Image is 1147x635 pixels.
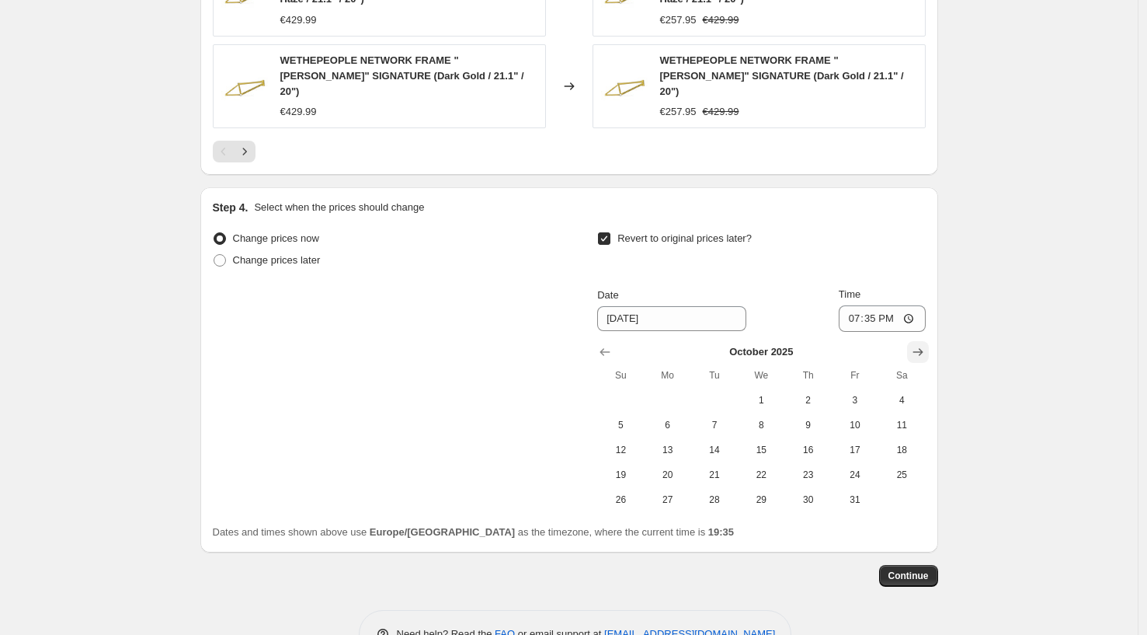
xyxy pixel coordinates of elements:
span: 5 [603,419,638,431]
span: 10 [838,419,872,431]
th: Tuesday [691,363,738,388]
span: We [744,369,778,382]
span: 27 [651,494,685,506]
span: 2 [791,394,825,406]
th: Sunday [597,363,644,388]
button: Thursday October 16 2025 [784,438,831,462]
span: 25 [885,469,919,481]
button: Friday October 10 2025 [832,413,878,438]
span: 6 [651,419,685,431]
th: Thursday [784,363,831,388]
button: Thursday October 2 2025 [784,388,831,413]
span: 31 [838,494,872,506]
button: Wednesday October 29 2025 [738,487,784,512]
span: Mo [651,369,685,382]
button: Tuesday October 14 2025 [691,438,738,462]
button: Saturday October 25 2025 [878,462,925,487]
button: Friday October 17 2025 [832,438,878,462]
button: Saturday October 4 2025 [878,388,925,413]
span: 9 [791,419,825,431]
span: 13 [651,444,685,456]
button: Friday October 31 2025 [832,487,878,512]
span: Sa [885,369,919,382]
button: Wednesday October 15 2025 [738,438,784,462]
input: 9/23/2025 [597,306,746,331]
button: Sunday October 5 2025 [597,413,644,438]
button: Monday October 13 2025 [645,438,691,462]
button: Friday October 24 2025 [832,462,878,487]
span: 18 [885,444,919,456]
button: Friday October 3 2025 [832,388,878,413]
button: Monday October 20 2025 [645,462,691,487]
span: 30 [791,494,825,506]
h2: Step 4. [213,200,249,215]
button: Thursday October 9 2025 [784,413,831,438]
span: 28 [697,494,732,506]
span: Change prices later [233,254,321,266]
span: 21 [697,469,732,481]
button: Continue [879,565,938,587]
nav: Pagination [213,141,255,162]
span: 3 [838,394,872,406]
span: 23 [791,469,825,481]
strike: €429.99 [703,12,739,28]
img: WTP_1MY21_Network_frame_dark_gold-04_80x.webp [601,63,648,110]
span: Fr [838,369,872,382]
span: Th [791,369,825,382]
span: 1 [744,394,778,406]
span: 24 [838,469,872,481]
button: Sunday October 12 2025 [597,438,644,462]
span: Continue [888,570,929,582]
span: 19 [603,469,638,481]
span: 14 [697,444,732,456]
span: 4 [885,394,919,406]
span: 20 [651,469,685,481]
div: €257.95 [660,104,697,120]
button: Thursday October 30 2025 [784,487,831,512]
button: Show next month, November 2025 [907,341,929,363]
span: 29 [744,494,778,506]
div: €257.95 [660,12,697,28]
button: Tuesday October 7 2025 [691,413,738,438]
b: Europe/[GEOGRAPHIC_DATA] [370,526,515,538]
input: 12:00 [839,305,926,332]
span: Change prices now [233,232,319,244]
span: 8 [744,419,778,431]
p: Select when the prices should change [254,200,424,215]
button: Tuesday October 21 2025 [691,462,738,487]
span: WETHEPEOPLE NETWORK FRAME "[PERSON_NAME]" SIGNATURE (Dark Gold / 21.1" / 20") [660,54,904,97]
span: 22 [744,469,778,481]
strike: €429.99 [703,104,739,120]
span: 17 [838,444,872,456]
span: 12 [603,444,638,456]
th: Monday [645,363,691,388]
button: Saturday October 11 2025 [878,413,925,438]
button: Monday October 27 2025 [645,487,691,512]
button: Monday October 6 2025 [645,413,691,438]
button: Next [234,141,255,162]
b: 19:35 [708,526,734,538]
span: 7 [697,419,732,431]
span: Date [597,289,618,301]
span: 15 [744,444,778,456]
button: Wednesday October 22 2025 [738,462,784,487]
span: WETHEPEOPLE NETWORK FRAME "[PERSON_NAME]" SIGNATURE (Dark Gold / 21.1" / 20") [280,54,524,97]
th: Saturday [878,363,925,388]
span: Dates and times shown above use as the timezone, where the current time is [213,526,735,538]
button: Show previous month, September 2025 [594,341,616,363]
button: Sunday October 26 2025 [597,487,644,512]
span: Su [603,369,638,382]
span: Revert to original prices later? [617,232,752,244]
span: Time [839,288,860,300]
div: €429.99 [280,104,317,120]
img: WTP_1MY21_Network_frame_dark_gold-04_80x.webp [221,63,268,110]
button: Wednesday October 8 2025 [738,413,784,438]
div: €429.99 [280,12,317,28]
span: 11 [885,419,919,431]
button: Thursday October 23 2025 [784,462,831,487]
button: Wednesday October 1 2025 [738,388,784,413]
th: Wednesday [738,363,784,388]
span: Tu [697,369,732,382]
span: 26 [603,494,638,506]
button: Sunday October 19 2025 [597,462,644,487]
